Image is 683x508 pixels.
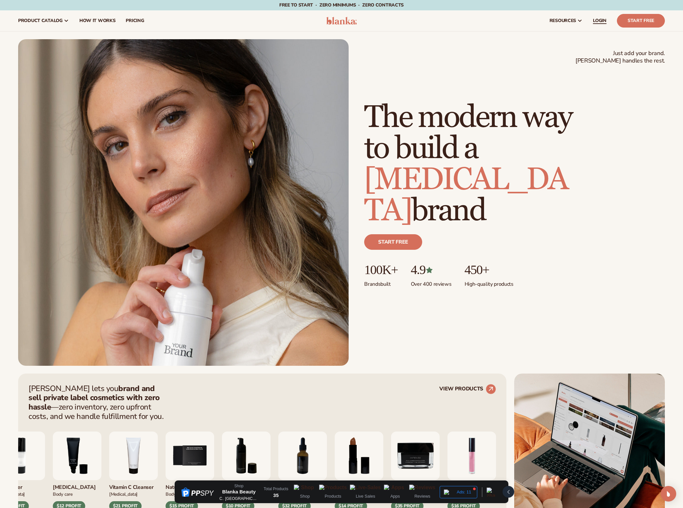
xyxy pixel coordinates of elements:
p: High-quality products [465,277,514,288]
p: [PERSON_NAME] lets you —zero inventory, zero upfront costs, and we handle fulfillment for you. [29,384,168,421]
img: logo [326,17,357,25]
h1: The modern way to build a brand [364,102,572,226]
div: Body Care [166,491,214,497]
div: Natural Soap [166,480,214,491]
img: Female holding tanning mousse. [18,39,349,366]
span: Just add your brand. [PERSON_NAME] handles the rest. [575,50,665,65]
p: Brands built [364,277,398,288]
div: [MEDICAL_DATA] [53,480,101,491]
span: How It Works [79,18,116,23]
a: resources [544,10,588,31]
span: resources [550,18,576,23]
img: Vitamin c cleanser. [109,432,158,480]
span: LOGIN [593,18,607,23]
div: Open Intercom Messenger [661,486,676,502]
a: Start free [364,234,422,250]
img: Nature bar of soap. [166,432,214,480]
div: Lip Gloss [447,480,496,491]
strong: brand and sell private label cosmetics with zero hassle [29,383,160,412]
img: Smoothing lip balm. [53,432,101,480]
span: Free to start · ZERO minimums · ZERO contracts [279,2,404,8]
img: Foaming beard wash. [222,432,271,480]
img: Pink lip gloss. [447,432,496,480]
p: 100K+ [364,263,398,277]
div: Beard Wash [222,480,271,491]
a: LOGIN [588,10,612,31]
a: pricing [121,10,149,31]
span: pricing [126,18,144,23]
p: Over 400 reviews [411,277,452,288]
div: Vitamin C Cleanser [109,480,158,491]
a: product catalog [13,10,74,31]
p: 4.9 [411,263,452,277]
a: How It Works [74,10,121,31]
span: product catalog [18,18,63,23]
div: Serum [278,480,327,491]
a: Start Free [617,14,665,28]
div: Cream Lipstick [335,480,383,491]
span: [MEDICAL_DATA] [364,161,567,230]
div: [MEDICAL_DATA] [109,491,158,497]
img: Collagen and retinol serum. [278,432,327,480]
div: Moisturizer [391,480,440,491]
a: VIEW PRODUCTS [439,384,496,394]
p: 450+ [465,263,514,277]
img: Luxury cream lipstick. [335,432,383,480]
div: Body Care [53,491,101,497]
img: Moisturizer. [391,432,440,480]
